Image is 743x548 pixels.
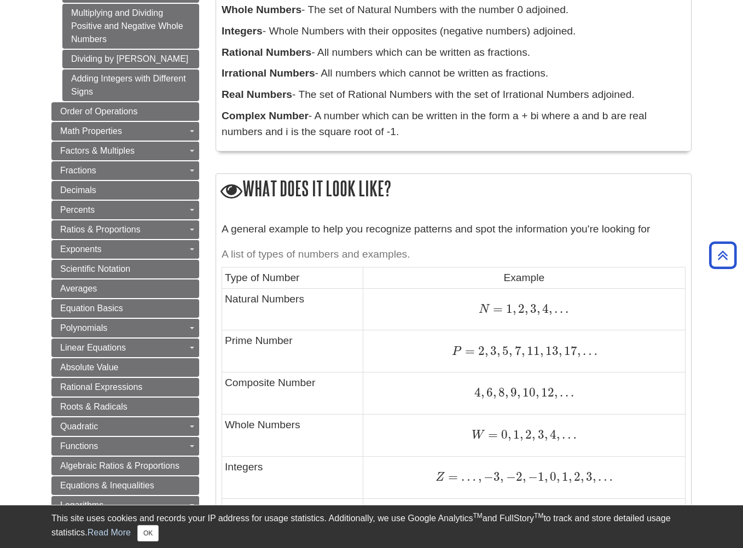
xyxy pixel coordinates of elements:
[548,469,556,484] span: 0
[51,102,199,121] a: Order of Operations
[60,363,118,372] span: Absolute Value
[222,24,686,39] p: - Whole Numbers with their opposites (negative numbers) adjoined.
[62,4,199,49] a: Multiplying and Dividing Positive and Negative Whole Numbers
[508,427,511,442] span: ,
[51,378,199,397] a: Rational Expressions
[51,142,199,160] a: Factors & Multiples
[445,469,458,484] span: =
[568,385,574,400] span: .
[481,385,484,400] span: ,
[222,456,363,498] td: Integers
[222,25,263,37] b: Integers
[500,469,503,484] span: ,
[484,385,493,400] span: 6
[584,469,593,484] span: 3
[472,429,485,441] span: W
[88,528,131,537] a: Read More
[51,457,199,475] a: Algebraic Ratios & Proportions
[525,343,540,358] span: 11
[452,346,462,358] span: P
[60,107,137,116] span: Order of Operations
[473,512,482,520] sup: TM
[60,185,96,195] span: Decimals
[222,89,292,100] b: Real Numbers
[548,427,556,442] span: 4
[523,427,532,442] span: 2
[540,301,549,316] span: 4
[537,301,540,316] span: ,
[563,301,568,316] span: .
[51,220,199,239] a: Ratios & Proportions
[593,469,596,484] span: ,
[512,343,521,358] span: 7
[51,417,199,436] a: Quadratic
[458,469,476,484] span: …
[496,385,505,400] span: 8
[60,264,130,273] span: Scientific Notation
[503,469,515,484] span: −
[581,343,597,358] span: …
[532,427,535,442] span: ,
[436,471,445,483] span: Z
[60,402,127,411] span: Roots & Radicals
[549,301,552,316] span: ,
[60,284,97,293] span: Averages
[539,385,554,400] span: 12
[51,181,199,200] a: Decimals
[526,469,538,484] span: −
[485,427,498,442] span: =
[497,343,500,358] span: ,
[476,469,481,484] span: ,
[60,422,98,431] span: Quadratic
[481,469,494,484] span: −
[60,166,96,175] span: Fractions
[222,4,301,15] b: Whole Numbers
[222,108,686,140] p: - A number which can be written in the form a + bi where a and b are real numbers and i is the sq...
[563,385,568,400] span: .
[51,398,199,416] a: Roots & Radicals
[60,343,126,352] span: Linear Equations
[222,2,686,18] p: - The set of Natural Numbers with the number 0 adjoined.
[568,469,572,484] span: ,
[511,427,520,442] span: 1
[544,427,548,442] span: ,
[60,244,102,254] span: Exponents
[577,343,581,358] span: ,
[479,304,490,316] span: N
[51,240,199,259] a: Exponents
[558,385,563,400] span: .
[520,427,523,442] span: ,
[51,299,199,318] a: Equation Basics
[60,382,142,392] span: Rational Expressions
[51,339,199,357] a: Linear Equations
[60,441,98,451] span: Functions
[222,267,363,288] td: Type of Number
[62,69,199,101] a: Adding Integers with Different Signs
[60,500,103,510] span: Logarithms
[222,110,309,121] b: Complex Number
[60,225,141,234] span: Ratios & Proportions
[517,385,520,400] span: ,
[222,372,363,415] td: Composite Number
[51,476,199,495] a: Equations & Inequalities
[222,45,686,61] p: - All numbers which can be written as fractions.
[540,343,543,358] span: ,
[60,146,135,155] span: Factors & Multiples
[509,343,512,358] span: ,
[493,385,496,400] span: ,
[508,385,517,400] span: 9
[572,469,581,484] span: 2
[222,46,311,58] b: Rational Numbers
[525,301,528,316] span: ,
[51,161,199,180] a: Fractions
[556,469,560,484] span: ,
[552,301,558,316] span: .
[222,414,363,456] td: Whole Numbers
[137,525,159,541] button: Close
[222,221,686,237] p: A general example to help you recognize patterns and spot the information you're looking for
[513,301,516,316] span: ,
[60,323,107,333] span: Polynomials
[222,87,686,103] p: - The set of Rational Numbers with the set of Irrational Numbers adjoined.
[558,301,563,316] span: .
[562,343,577,358] span: 17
